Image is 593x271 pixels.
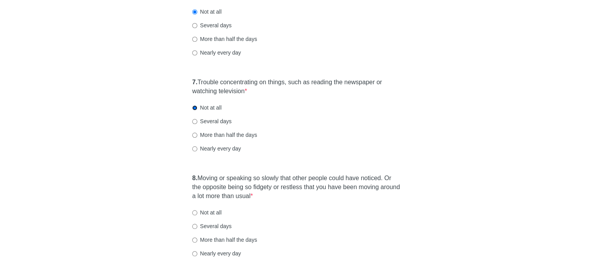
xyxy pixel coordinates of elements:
label: Trouble concentrating on things, such as reading the newspaper or watching television [192,78,401,96]
strong: 7. [192,79,197,85]
label: Several days [192,117,232,125]
label: Not at all [192,209,221,216]
label: Several days [192,222,232,230]
label: Not at all [192,8,221,16]
label: Not at all [192,104,221,112]
input: Several days [192,119,197,124]
label: Moving or speaking so slowly that other people could have noticed. Or the opposite being so fidge... [192,174,401,201]
input: More than half the days [192,133,197,138]
label: Nearly every day [192,145,241,152]
input: Nearly every day [192,146,197,151]
input: Several days [192,224,197,229]
input: More than half the days [192,37,197,42]
input: More than half the days [192,237,197,243]
input: Not at all [192,210,197,215]
input: Not at all [192,105,197,110]
label: Nearly every day [192,49,241,57]
label: More than half the days [192,131,257,139]
input: Nearly every day [192,50,197,55]
label: More than half the days [192,236,257,244]
label: More than half the days [192,35,257,43]
input: Several days [192,23,197,28]
label: Several days [192,21,232,29]
input: Nearly every day [192,251,197,256]
label: Nearly every day [192,250,241,257]
strong: 8. [192,175,197,181]
input: Not at all [192,9,197,14]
